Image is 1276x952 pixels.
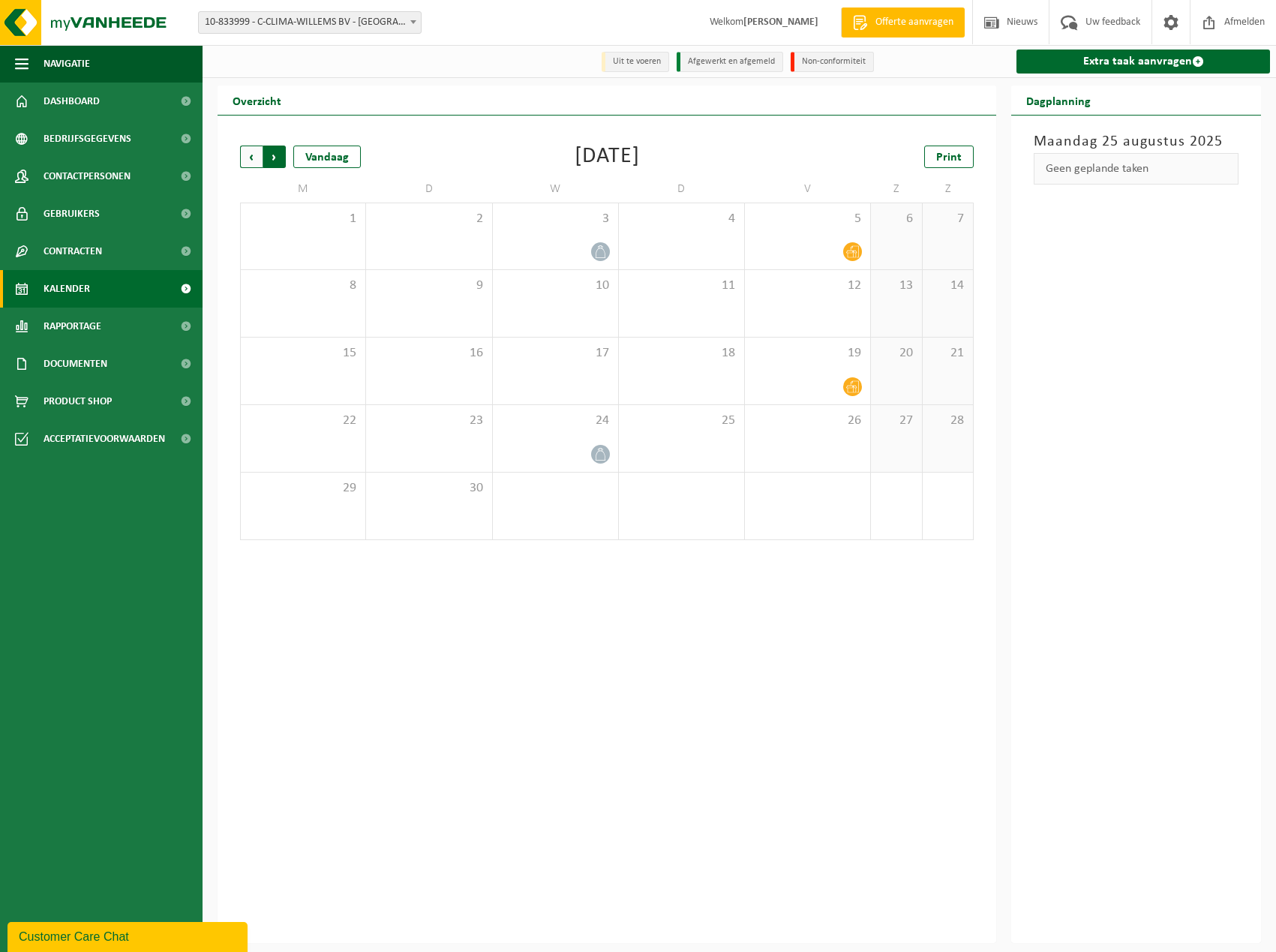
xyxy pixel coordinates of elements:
span: Offerte aanvragen [872,15,957,30]
span: 27 [878,413,914,429]
strong: [PERSON_NAME] [743,17,818,28]
span: Acceptatievoorwaarden [44,420,165,458]
td: W [493,176,619,203]
div: Vandaag [293,146,361,168]
span: 6 [878,211,914,227]
li: Uit te voeren [602,52,669,72]
span: 13 [878,278,914,294]
span: 28 [930,413,966,429]
span: 26 [752,413,863,429]
span: Bedrijfsgegevens [44,120,131,158]
span: 14 [930,278,966,294]
span: Gebruikers [44,195,100,233]
span: 17 [500,345,611,362]
span: Rapportage [44,308,101,345]
h3: Maandag 25 augustus 2025 [1034,131,1238,153]
span: Print [936,152,962,164]
li: Afgewerkt en afgemeld [677,52,783,72]
span: 1 [248,211,358,227]
span: Contracten [44,233,102,270]
iframe: chat widget [8,919,251,952]
a: Extra taak aanvragen [1016,50,1270,74]
span: Dashboard [44,83,100,120]
div: Geen geplande taken [1034,153,1238,185]
span: 25 [626,413,737,429]
div: [DATE] [575,146,640,168]
span: 9 [374,278,484,294]
span: 5 [752,211,863,227]
span: 11 [626,278,737,294]
span: 12 [752,278,863,294]
span: 4 [626,211,737,227]
a: Offerte aanvragen [841,8,965,38]
span: Vorige [240,146,263,168]
td: Z [871,176,922,203]
span: 30 [374,480,484,497]
span: 20 [878,345,914,362]
span: 21 [930,345,966,362]
h2: Overzicht [218,86,296,115]
span: 29 [248,480,358,497]
span: 7 [930,211,966,227]
span: 19 [752,345,863,362]
td: V [745,176,871,203]
span: 15 [248,345,358,362]
span: Contactpersonen [44,158,131,195]
td: Z [923,176,974,203]
span: 3 [500,211,611,227]
span: Kalender [44,270,90,308]
li: Non-conformiteit [791,52,874,72]
span: 18 [626,345,737,362]
span: 2 [374,211,484,227]
span: 22 [248,413,358,429]
span: Navigatie [44,45,90,83]
span: 10 [500,278,611,294]
td: D [366,176,492,203]
td: D [619,176,745,203]
span: Documenten [44,345,107,383]
span: 10-833999 - C-CLIMA-WILLEMS BV - EVERGEM [199,12,421,33]
span: 16 [374,345,484,362]
td: M [240,176,366,203]
span: Volgende [263,146,286,168]
span: 23 [374,413,484,429]
span: 24 [500,413,611,429]
span: Product Shop [44,383,112,420]
a: Print [924,146,974,168]
h2: Dagplanning [1011,86,1106,115]
span: 10-833999 - C-CLIMA-WILLEMS BV - EVERGEM [198,11,422,34]
span: 8 [248,278,358,294]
